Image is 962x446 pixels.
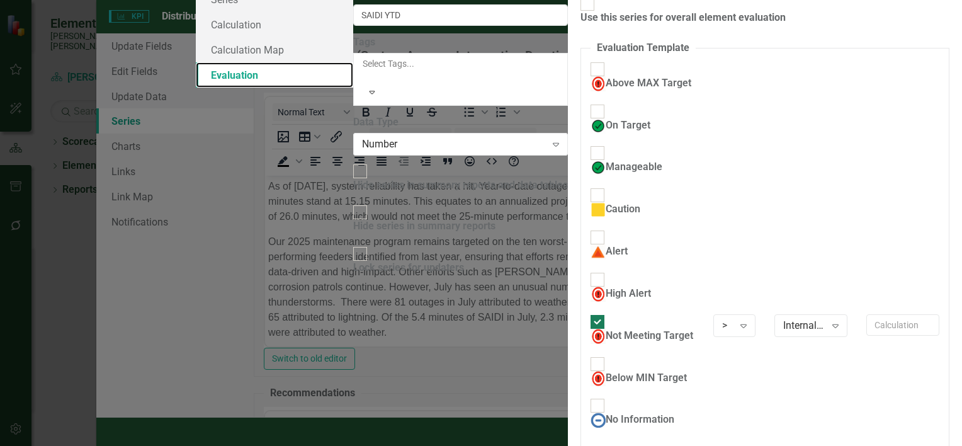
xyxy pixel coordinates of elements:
div: Lock series for updaters [353,261,464,275]
img: Below MIN Target [591,371,606,386]
div: Select Tags... [363,57,558,70]
div: Number [362,137,546,152]
legend: Evaluation Template [591,41,696,55]
img: High Alert [591,287,606,302]
div: Internal Target (better than top decile) [783,319,825,333]
a: Evaluation [196,62,353,88]
img: No Information [591,413,606,428]
input: Series Name [353,4,568,26]
input: Calculation [866,314,939,336]
div: Use this series for overall element evaluation [580,11,786,25]
label: Data Type [353,115,568,130]
div: Above MAX Target [591,76,691,91]
p: Though the current metric doesn't meet our desired target, it is still outstanding top decile per... [3,119,338,164]
p: As of [DATE], system reliability has taken a hit. Year-to-date outage minutes stand at 15.15 minu... [3,3,338,49]
div: Below MIN Target [591,371,687,386]
div: No Information [591,413,674,428]
div: Manageable [591,160,662,175]
div: High Alert [591,287,651,302]
p: Our 2025 maintenance program remains targeted on the ten worst-performing feeders identified from... [3,59,338,164]
p: Our current reliability performance reflects years of consistent design, maintenance, and operati... [3,3,338,109]
img: On Target [591,118,606,134]
div: Alert [591,244,628,260]
img: Caution [591,202,606,217]
div: > [722,319,733,333]
div: On Target [591,118,650,134]
img: Not Meeting Target [591,329,606,344]
label: Tags [353,35,568,50]
a: Calculation [196,12,353,37]
div: Hide series in summary reports and data tables [353,178,568,193]
div: Caution [591,202,640,217]
img: Manageable [591,160,606,175]
div: Hide series in summary reports [353,219,495,234]
div: Not Meeting Target [591,329,693,344]
img: Above MAX Target [591,76,606,91]
a: Calculation Map [196,37,353,62]
img: Alert [591,244,606,260]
